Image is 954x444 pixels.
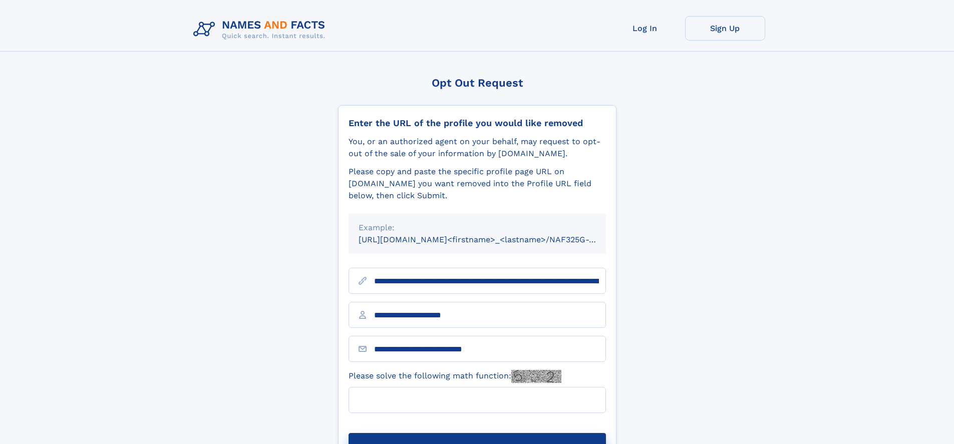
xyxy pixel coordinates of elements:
div: Example: [359,222,596,234]
div: You, or an authorized agent on your behalf, may request to opt-out of the sale of your informatio... [349,136,606,160]
img: Logo Names and Facts [189,16,334,43]
div: Opt Out Request [338,77,616,89]
div: Please copy and paste the specific profile page URL on [DOMAIN_NAME] you want removed into the Pr... [349,166,606,202]
a: Log In [605,16,685,41]
small: [URL][DOMAIN_NAME]<firstname>_<lastname>/NAF325G-xxxxxxxx [359,235,625,244]
a: Sign Up [685,16,765,41]
div: Enter the URL of the profile you would like removed [349,118,606,129]
label: Please solve the following math function: [349,370,561,383]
